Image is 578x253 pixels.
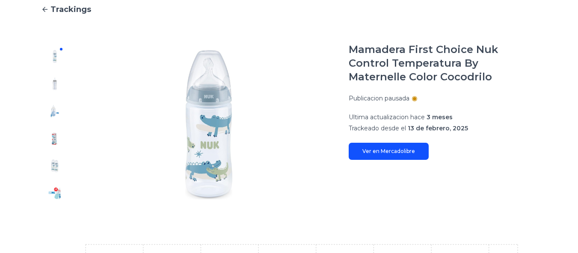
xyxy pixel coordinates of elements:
span: 13 de febrero, 2025 [408,124,468,132]
span: Trackings [50,3,91,15]
img: Mamadera First Choice Nuk Control Temperatura By Maternelle Color Cocodrilo [48,186,62,200]
h1: Mamadera First Choice Nuk Control Temperatura By Maternelle Color Cocodrilo [349,43,537,84]
img: Mamadera First Choice Nuk Control Temperatura By Maternelle Color Cocodrilo [48,77,62,91]
span: 3 meses [427,113,453,121]
a: Trackings [41,3,537,15]
img: Mamadera First Choice Nuk Control Temperatura By Maternelle Color Cocodrilo [86,43,332,207]
img: Mamadera First Choice Nuk Control Temperatura By Maternelle Color Cocodrilo [48,132,62,145]
img: Mamadera First Choice Nuk Control Temperatura By Maternelle Color Cocodrilo [48,104,62,118]
a: Ver en Mercadolibre [349,143,429,160]
img: Mamadera First Choice Nuk Control Temperatura By Maternelle Color Cocodrilo [48,159,62,173]
img: Mamadera First Choice Nuk Control Temperatura By Maternelle Color Cocodrilo [48,50,62,63]
span: Trackeado desde el [349,124,406,132]
p: Publicacion pausada [349,94,409,103]
span: Ultima actualizacion hace [349,113,425,121]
